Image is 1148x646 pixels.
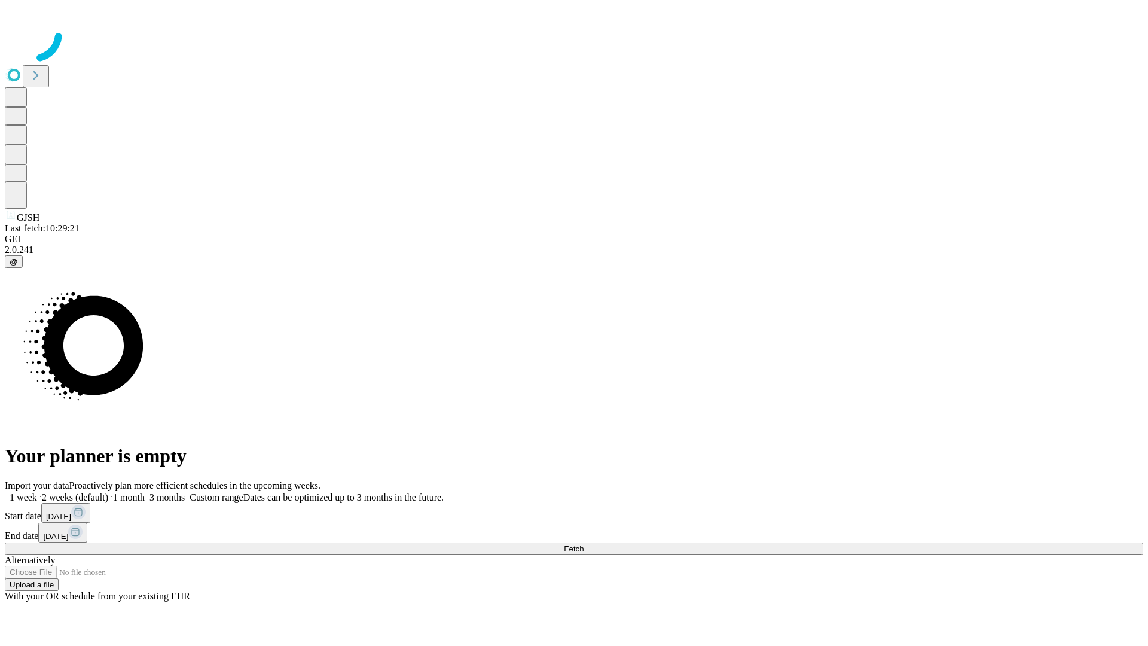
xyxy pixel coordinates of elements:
[113,492,145,502] span: 1 month
[10,257,18,266] span: @
[46,512,71,521] span: [DATE]
[5,523,1143,543] div: End date
[5,480,69,490] span: Import your data
[5,591,190,601] span: With your OR schedule from your existing EHR
[5,223,80,233] span: Last fetch: 10:29:21
[17,212,39,223] span: GJSH
[5,255,23,268] button: @
[41,503,90,523] button: [DATE]
[69,480,320,490] span: Proactively plan more efficient schedules in the upcoming weeks.
[5,234,1143,245] div: GEI
[5,555,55,565] span: Alternatively
[149,492,185,502] span: 3 months
[243,492,444,502] span: Dates can be optimized up to 3 months in the future.
[38,523,87,543] button: [DATE]
[42,492,108,502] span: 2 weeks (default)
[5,578,59,591] button: Upload a file
[5,445,1143,467] h1: Your planner is empty
[10,492,37,502] span: 1 week
[5,503,1143,523] div: Start date
[5,245,1143,255] div: 2.0.241
[564,544,584,553] span: Fetch
[5,543,1143,555] button: Fetch
[190,492,243,502] span: Custom range
[43,532,68,541] span: [DATE]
